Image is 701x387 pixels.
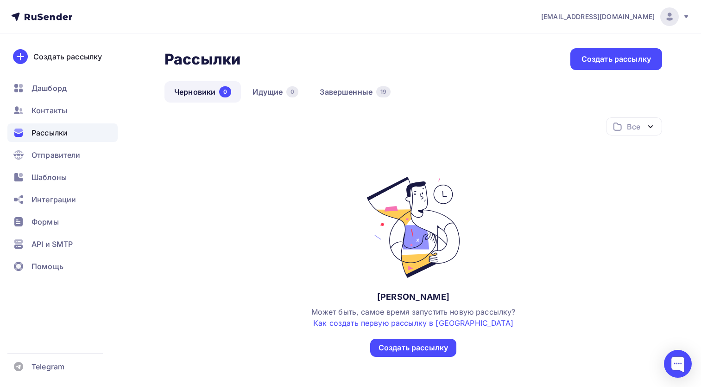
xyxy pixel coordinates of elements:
span: Контакты [32,105,67,116]
span: Telegram [32,361,64,372]
a: Как создать первую рассылку в [GEOGRAPHIC_DATA] [313,318,513,328]
div: 0 [219,86,231,97]
span: Рассылки [32,127,68,138]
a: Шаблоны [7,168,118,187]
span: Дашборд [32,83,67,94]
span: Отправители [32,149,81,161]
a: [EMAIL_ADDRESS][DOMAIN_NAME] [541,7,690,26]
div: [PERSON_NAME] [377,291,449,303]
span: Помощь [32,261,63,272]
a: Идущие0 [243,81,308,103]
span: Интеграции [32,194,76,205]
div: Создать рассылку [581,54,651,64]
a: Дашборд [7,79,118,97]
div: Создать рассылку [379,342,448,353]
div: Создать рассылку [33,51,102,62]
span: Может быть, самое время запустить новую рассылку? [311,307,516,328]
span: API и SMTP [32,239,73,250]
a: Рассылки [7,123,118,142]
a: Черновики0 [164,81,241,103]
div: 19 [376,86,391,97]
span: Формы [32,216,59,227]
a: Контакты [7,101,118,120]
div: 0 [286,86,298,97]
div: Все [627,121,640,132]
span: [EMAIL_ADDRESS][DOMAIN_NAME] [541,12,655,21]
a: Формы [7,213,118,231]
button: Все [606,117,662,135]
span: Шаблоны [32,172,67,183]
a: Отправители [7,146,118,164]
a: Завершенные19 [310,81,400,103]
h2: Рассылки [164,50,240,69]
